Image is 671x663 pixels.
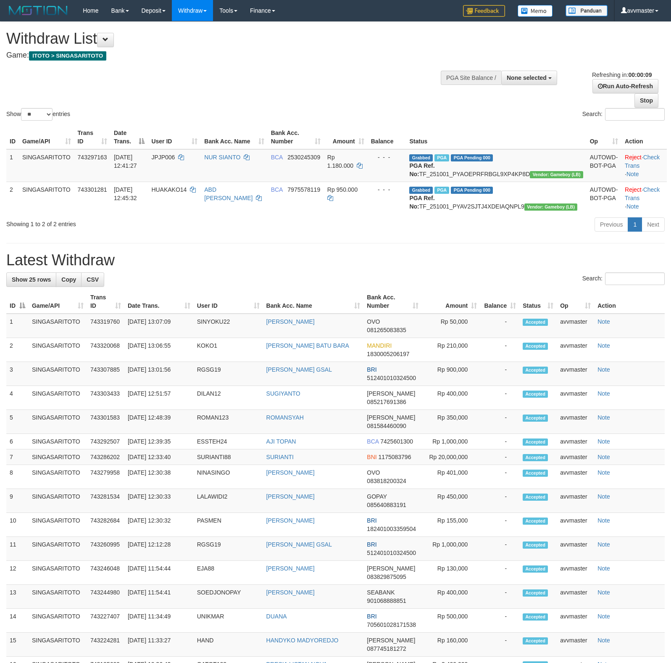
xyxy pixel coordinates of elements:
[605,272,665,285] input: Search:
[597,613,610,620] a: Note
[625,154,660,169] a: Check Trans
[422,489,480,513] td: Rp 450,000
[29,513,87,537] td: SINGASARITOTO
[12,276,51,283] span: Show 25 rows
[642,217,665,232] a: Next
[519,290,557,314] th: Status: activate to sort column ascending
[597,589,610,596] a: Note
[6,217,273,228] div: Showing 1 to 2 of 2 entries
[367,541,376,548] span: BRI
[480,410,519,434] td: -
[6,449,29,465] td: 7
[124,434,194,449] td: [DATE] 12:39:35
[597,342,610,349] a: Note
[379,454,411,460] span: Copy 1175083796 to clipboard
[367,454,376,460] span: BNI
[6,4,70,17] img: MOTION_logo.png
[266,342,349,349] a: [PERSON_NAME] BATU BARA
[582,272,665,285] label: Search:
[266,541,332,548] a: [PERSON_NAME] GSAL
[367,589,395,596] span: SEABANK
[6,314,29,338] td: 1
[523,518,548,525] span: Accepted
[6,465,29,489] td: 8
[367,318,380,325] span: OVO
[621,149,667,182] td: · ·
[480,633,519,657] td: -
[29,362,87,386] td: SINGASARITOTO
[194,633,263,657] td: HAND
[111,125,148,149] th: Date Trans.: activate to sort column descending
[406,149,586,182] td: TF_251001_PYAOEPRFRBGL9XP4KP8D
[597,541,610,548] a: Note
[367,565,415,572] span: [PERSON_NAME]
[263,290,364,314] th: Bank Acc. Name: activate to sort column ascending
[367,342,392,349] span: MANDIRI
[626,171,639,177] a: Note
[557,633,594,657] td: avvmaster
[6,51,439,60] h4: Game:
[422,386,480,410] td: Rp 400,000
[266,493,315,500] a: [PERSON_NAME]
[87,338,124,362] td: 743320068
[367,399,406,405] span: Copy 085217691386 to clipboard
[626,203,639,210] a: Note
[194,537,263,561] td: RGSG19
[87,633,124,657] td: 743224281
[480,489,519,513] td: -
[557,537,594,561] td: avvmaster
[87,561,124,585] td: 743246048
[87,410,124,434] td: 743301583
[422,338,480,362] td: Rp 210,000
[87,609,124,633] td: 743227407
[557,290,594,314] th: Op: activate to sort column ascending
[78,186,107,193] span: 743301281
[87,537,124,561] td: 743260995
[124,585,194,609] td: [DATE] 11:54:41
[625,186,642,193] a: Reject
[266,613,287,620] a: DUANA
[621,125,667,149] th: Action
[194,585,263,609] td: SOEDJONOPAY
[595,217,628,232] a: Previous
[124,290,194,314] th: Date Trans.: activate to sort column ascending
[124,362,194,386] td: [DATE] 13:01:56
[6,272,56,287] a: Show 25 rows
[29,434,87,449] td: SINGASARITOTO
[597,390,610,397] a: Note
[201,125,267,149] th: Bank Acc. Name: activate to sort column ascending
[422,290,480,314] th: Amount: activate to sort column ascending
[367,351,409,357] span: Copy 1830005206197 to clipboard
[29,561,87,585] td: SINGASARITOTO
[29,633,87,657] td: SINGASARITOTO
[19,149,74,182] td: SINGASARITOTO
[87,489,124,513] td: 743281534
[480,513,519,537] td: -
[594,290,665,314] th: Action
[87,585,124,609] td: 743244980
[87,314,124,338] td: 743319760
[19,182,74,214] td: SINGASARITOTO
[628,217,642,232] a: 1
[530,171,583,178] span: Vendor URL: https://dashboard.q2checkout.com/secure
[266,469,315,476] a: [PERSON_NAME]
[371,185,403,194] div: - - -
[194,489,263,513] td: LALAWIDI2
[597,318,610,325] a: Note
[480,338,519,362] td: -
[266,390,300,397] a: SUGIYANTO
[327,154,353,169] span: Rp 1.180.000
[524,203,577,211] span: Vendor URL: https://dashboard.q2checkout.com/secure
[367,438,379,445] span: BCA
[422,537,480,561] td: Rp 1,000,000
[271,186,283,193] span: BCA
[6,252,665,269] h1: Latest Withdraw
[634,93,658,108] a: Stop
[409,195,434,210] b: PGA Ref. No:
[557,465,594,489] td: avvmaster
[368,125,406,149] th: Balance
[124,449,194,465] td: [DATE] 12:33:40
[480,362,519,386] td: -
[327,186,358,193] span: Rp 950.000
[434,187,449,194] span: Marked by avvmaster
